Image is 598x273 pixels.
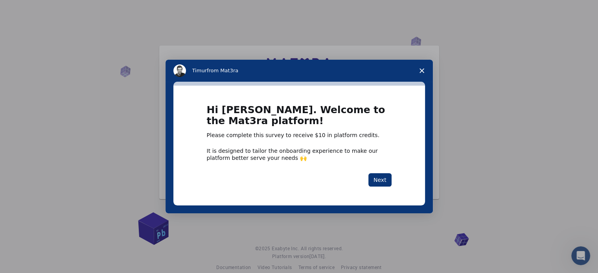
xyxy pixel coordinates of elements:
[411,60,433,82] span: Close survey
[207,104,392,132] h1: Hi [PERSON_NAME]. Welcome to the Mat3ra platform!
[16,5,44,13] span: Support
[368,173,392,187] button: Next
[207,68,238,73] span: from Mat3ra
[207,147,392,161] div: It is designed to tailor the onboarding experience to make our platform better serve your needs 🙌
[173,64,186,77] img: Profile image for Timur
[207,132,392,139] div: Please complete this survey to receive $10 in platform credits.
[192,68,207,73] span: Timur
